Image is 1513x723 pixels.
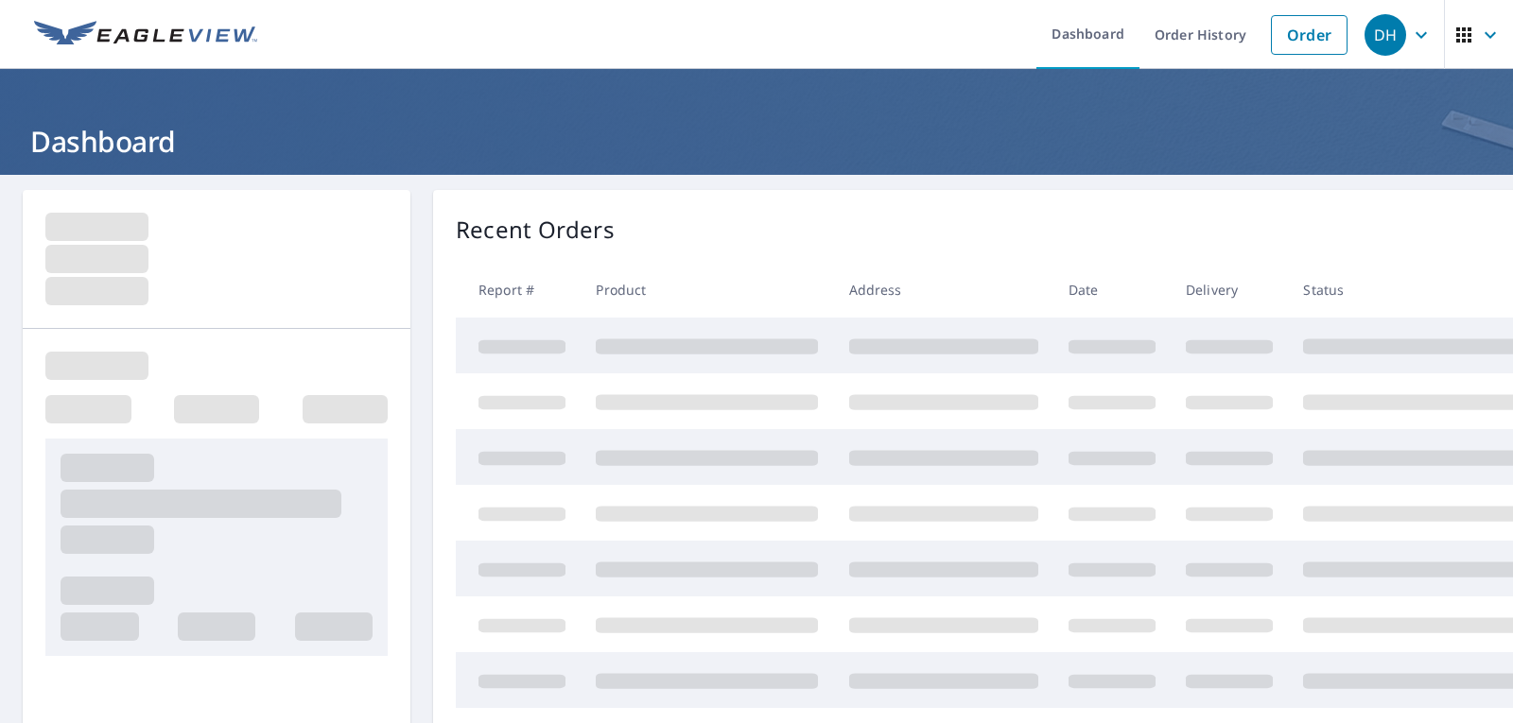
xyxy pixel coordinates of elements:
th: Delivery [1171,262,1288,318]
img: EV Logo [34,21,257,49]
p: Recent Orders [456,213,615,247]
th: Report # [456,262,581,318]
h1: Dashboard [23,122,1490,161]
th: Product [581,262,833,318]
a: Order [1271,15,1348,55]
th: Address [834,262,1053,318]
div: DH [1365,14,1406,56]
th: Date [1053,262,1171,318]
